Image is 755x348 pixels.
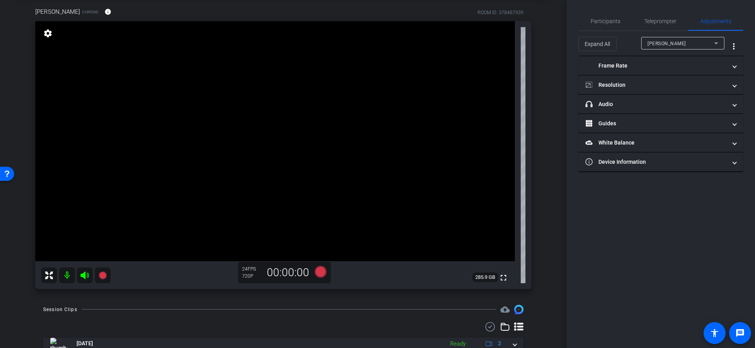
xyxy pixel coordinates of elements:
[735,328,745,338] mat-icon: message
[578,152,743,171] mat-expansion-panel-header: Device Information
[500,305,510,314] mat-icon: cloud_upload
[585,139,727,147] mat-panel-title: White Balance
[585,158,727,166] mat-panel-title: Device Information
[500,305,510,314] span: Destinations for your clips
[104,8,111,15] mat-icon: info
[578,37,616,51] button: Expand All
[585,62,727,70] mat-panel-title: Frame Rate
[700,18,731,24] span: Adjustments
[242,273,262,279] div: 720P
[585,100,727,108] mat-panel-title: Audio
[514,305,523,314] img: Session clips
[729,42,739,51] mat-icon: more_vert
[248,266,256,272] span: FPS
[43,306,77,313] div: Session Clips
[82,9,98,15] span: Chrome
[585,119,727,128] mat-panel-title: Guides
[35,7,80,16] span: [PERSON_NAME]
[578,114,743,133] mat-expansion-panel-header: Guides
[585,37,610,51] span: Expand All
[710,328,719,338] mat-icon: accessibility
[77,339,93,348] span: [DATE]
[578,75,743,94] mat-expansion-panel-header: Resolution
[42,29,53,38] mat-icon: settings
[585,81,727,89] mat-panel-title: Resolution
[724,37,743,56] button: More Options for Adjustments Panel
[644,18,677,24] span: Teleprompter
[578,56,743,75] mat-expansion-panel-header: Frame Rate
[591,18,620,24] span: Participants
[578,95,743,114] mat-expansion-panel-header: Audio
[262,266,314,279] div: 00:00:00
[472,273,498,282] span: 285.9 GB
[498,339,501,348] span: 2
[478,9,523,16] div: ROOM ID: 378487939
[578,133,743,152] mat-expansion-panel-header: White Balance
[499,273,508,282] mat-icon: fullscreen
[647,41,686,46] span: [PERSON_NAME]
[242,266,262,272] div: 24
